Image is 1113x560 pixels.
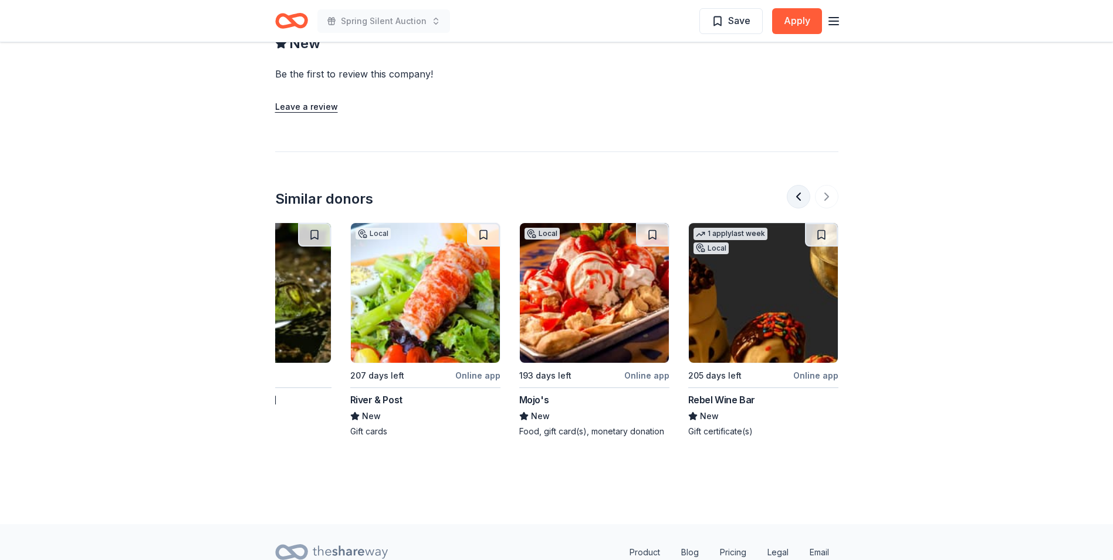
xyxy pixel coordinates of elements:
[699,8,763,34] button: Save
[351,223,500,363] img: Image for River & Post
[793,368,838,383] div: Online app
[350,426,500,437] div: Gift cards
[520,223,669,363] img: Image for Mojo's
[350,222,500,437] a: Image for River & PostLocal207 days leftOnline appRiver & PostNewGift cards
[455,368,500,383] div: Online app
[688,369,742,383] div: 205 days left
[688,393,755,407] div: Rebel Wine Bar
[275,7,308,35] a: Home
[700,409,719,423] span: New
[275,67,576,81] div: Be the first to review this company!
[356,228,391,239] div: Local
[275,190,373,208] div: Similar donors
[519,393,549,407] div: Mojo's
[519,426,669,437] div: Food, gift card(s), monetary donation
[289,34,320,53] span: New
[624,368,669,383] div: Online app
[772,8,822,34] button: Apply
[519,369,571,383] div: 193 days left
[275,100,338,114] button: Leave a review
[693,228,767,240] div: 1 apply last week
[531,409,550,423] span: New
[525,228,560,239] div: Local
[688,426,838,437] div: Gift certificate(s)
[693,242,729,254] div: Local
[350,369,404,383] div: 207 days left
[519,222,669,437] a: Image for Mojo'sLocal193 days leftOnline appMojo'sNewFood, gift card(s), monetary donation
[689,223,838,363] img: Image for Rebel Wine Bar
[362,409,381,423] span: New
[688,222,838,437] a: Image for Rebel Wine Bar1 applylast weekLocal205 days leftOnline appRebel Wine BarNewGift certifi...
[350,393,402,407] div: River & Post
[341,14,427,28] span: Spring Silent Auction
[728,13,750,28] span: Save
[317,9,450,33] button: Spring Silent Auction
